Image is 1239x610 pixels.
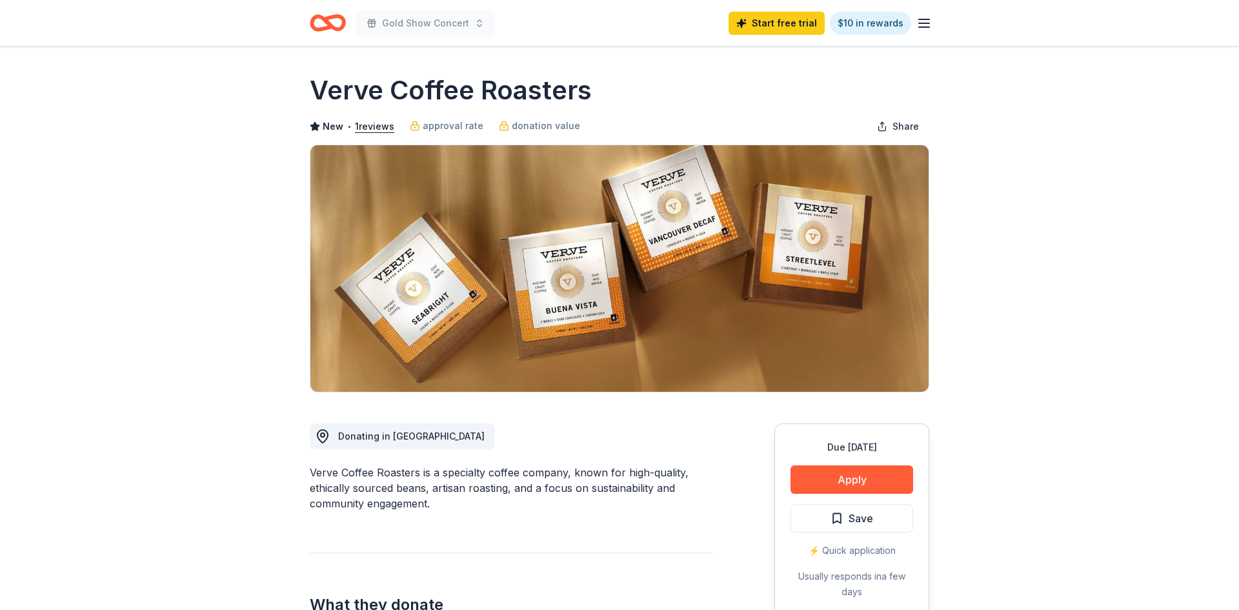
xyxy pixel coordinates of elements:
div: Usually responds in a few days [791,569,913,600]
span: • [347,121,352,132]
a: approval rate [410,118,483,134]
h1: Verve Coffee Roasters [310,72,592,108]
button: Gold Show Concert [356,10,495,36]
span: donation value [512,118,580,134]
span: Save [849,510,873,527]
span: Donating in [GEOGRAPHIC_DATA] [338,431,485,442]
button: 1reviews [355,119,394,134]
button: Save [791,504,913,533]
a: Start free trial [729,12,825,35]
div: Verve Coffee Roasters is a specialty coffee company, known for high-quality, ethically sourced be... [310,465,712,511]
img: Image for Verve Coffee Roasters [310,145,929,392]
span: approval rate [423,118,483,134]
div: ⚡️ Quick application [791,543,913,558]
a: $10 in rewards [830,12,911,35]
span: New [323,119,343,134]
a: Home [310,8,346,38]
button: Apply [791,465,913,494]
span: Share [892,119,919,134]
button: Share [867,114,929,139]
a: donation value [499,118,580,134]
span: Gold Show Concert [382,15,469,31]
div: Due [DATE] [791,440,913,455]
